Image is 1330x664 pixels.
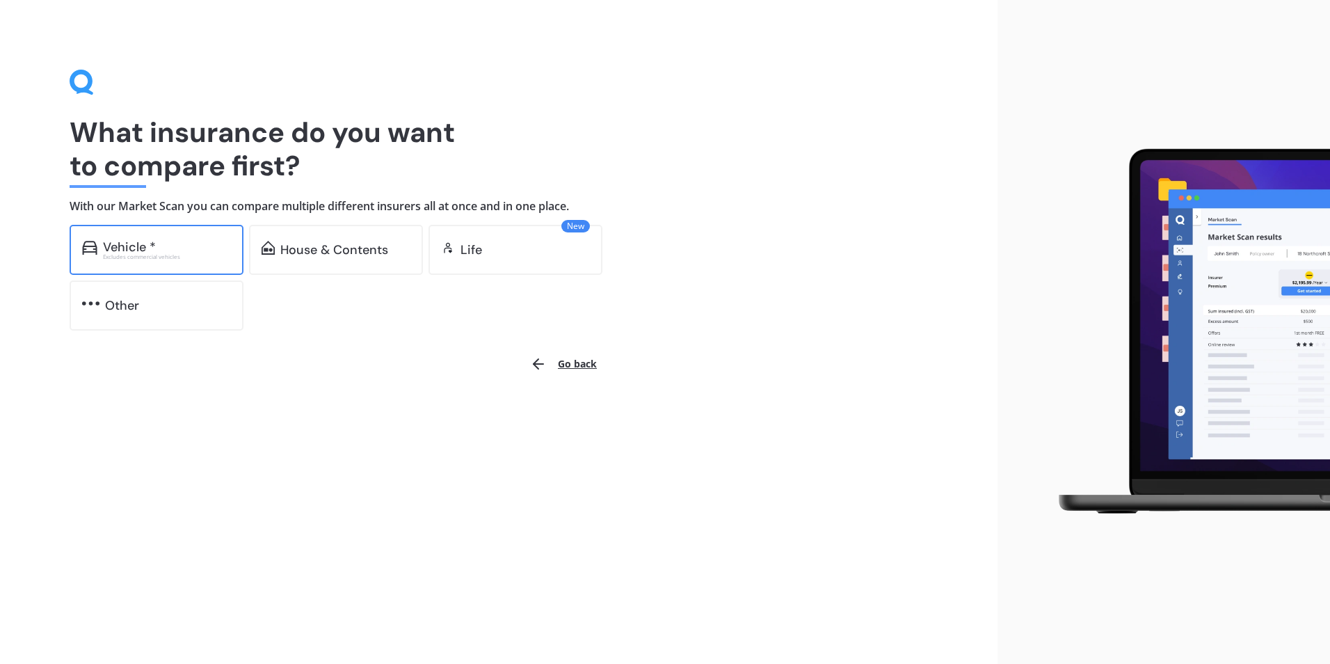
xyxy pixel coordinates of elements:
[103,254,231,260] div: Excludes commercial vehicles
[561,220,590,232] span: New
[105,299,139,313] div: Other
[82,297,99,310] img: other.81dba5aafe580aa69f38.svg
[70,199,928,214] h4: With our Market Scan you can compare multiple different insurers all at once and in one place.
[441,241,455,255] img: life.f720d6a2d7cdcd3ad642.svg
[280,243,388,257] div: House & Contents
[460,243,482,257] div: Life
[1039,141,1330,523] img: laptop.webp
[262,241,275,255] img: home-and-contents.b802091223b8502ef2dd.svg
[70,116,928,182] h1: What insurance do you want to compare first?
[82,241,97,255] img: car.f15378c7a67c060ca3f3.svg
[103,240,156,254] div: Vehicle *
[522,347,605,381] button: Go back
